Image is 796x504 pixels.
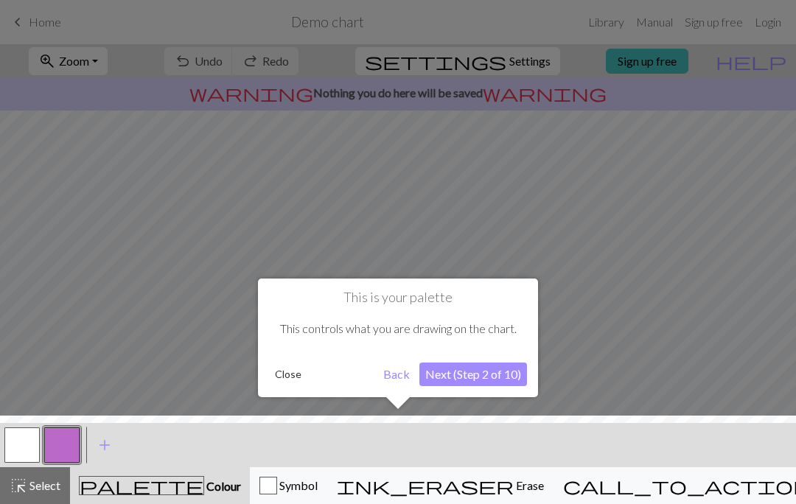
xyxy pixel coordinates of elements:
button: Close [269,363,307,385]
button: Back [377,363,416,386]
button: Next (Step 2 of 10) [419,363,527,386]
div: This controls what you are drawing on the chart. [269,306,527,351]
h1: This is your palette [269,290,527,306]
div: This is your palette [258,279,538,397]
